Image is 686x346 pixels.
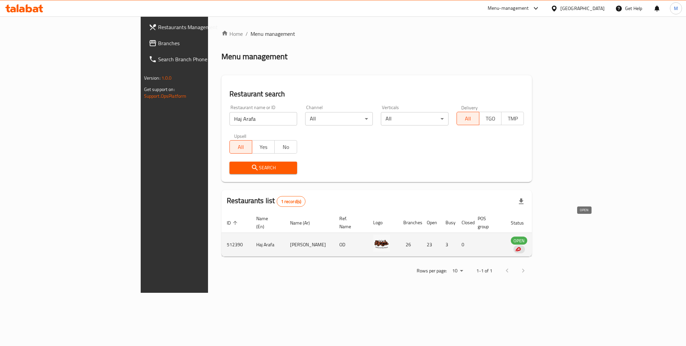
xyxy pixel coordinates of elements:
[373,235,390,252] img: Haj Arafa
[334,233,368,257] td: OD
[229,162,297,174] button: Search
[255,142,272,152] span: Yes
[560,5,605,12] div: [GEOGRAPHIC_DATA]
[277,198,305,205] span: 1 record(s)
[144,74,160,82] span: Version:
[478,214,497,231] span: POS group
[158,55,250,63] span: Search Branch Phone
[511,219,533,227] span: Status
[511,237,527,245] span: OPEN
[229,112,297,125] input: Search for restaurant name or ID..
[482,114,499,123] span: TGO
[515,246,521,252] img: delivery hero logo
[143,51,255,67] a: Search Branch Phone
[252,140,275,154] button: Yes
[143,35,255,51] a: Branches
[440,212,456,233] th: Busy
[144,85,175,94] span: Get support on:
[479,112,502,125] button: TGO
[460,114,477,123] span: All
[158,39,250,47] span: Branches
[421,233,440,257] td: 23
[251,30,295,38] span: Menu management
[398,212,421,233] th: Branches
[476,267,492,275] p: 1-1 of 1
[229,89,524,99] h2: Restaurant search
[285,233,334,257] td: [PERSON_NAME]
[277,196,306,207] div: Total records count
[381,112,449,125] div: All
[305,112,373,125] div: All
[457,112,479,125] button: All
[450,266,466,276] div: Rows per page:
[513,193,529,209] div: Export file
[229,140,252,154] button: All
[234,134,247,138] label: Upsell
[674,5,678,12] span: M
[161,74,172,82] span: 1.0.0
[251,233,285,257] td: Haj Arafa
[398,233,421,257] td: 26
[488,4,529,12] div: Menu-management
[221,212,564,257] table: enhanced table
[227,196,305,207] h2: Restaurants list
[290,219,319,227] span: Name (Ar)
[274,140,297,154] button: No
[143,19,255,35] a: Restaurants Management
[221,30,532,38] nav: breadcrumb
[277,142,294,152] span: No
[456,233,472,257] td: 0
[232,142,250,152] span: All
[256,214,277,231] span: Name (En)
[421,212,440,233] th: Open
[339,214,360,231] span: Ref. Name
[417,267,447,275] p: Rows per page:
[456,212,472,233] th: Closed
[504,114,521,123] span: TMP
[144,92,187,100] a: Support.OpsPlatform
[501,112,524,125] button: TMP
[158,23,250,31] span: Restaurants Management
[368,212,398,233] th: Logo
[235,164,292,172] span: Search
[227,219,239,227] span: ID
[461,105,478,110] label: Delivery
[440,233,456,257] td: 3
